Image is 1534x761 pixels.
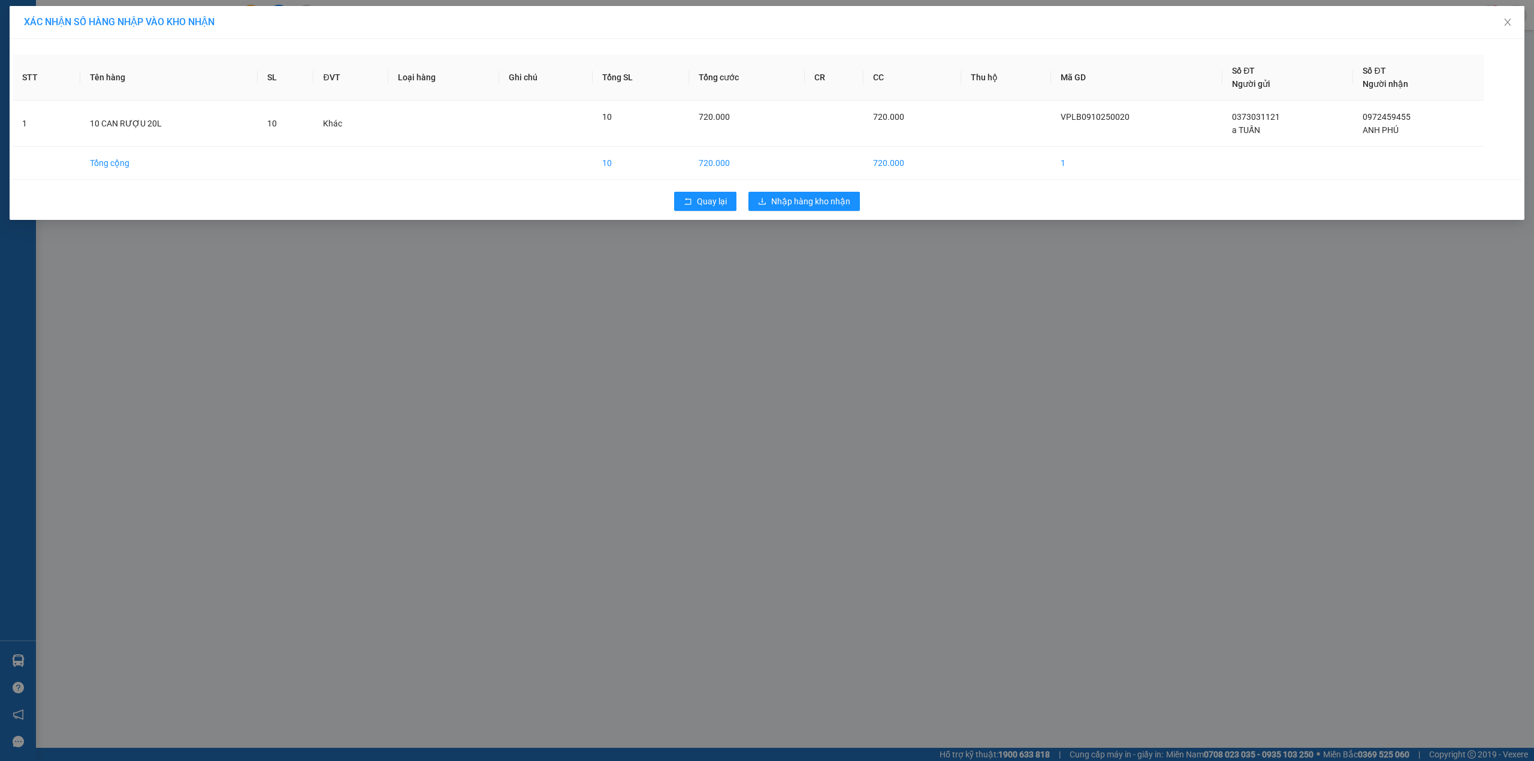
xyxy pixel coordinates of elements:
th: Loại hàng [388,55,499,101]
td: 10 CAN RƯỢU 20L [80,101,258,147]
span: 10 [602,112,612,122]
span: Số ĐT [1363,66,1385,76]
td: Khác [313,101,388,147]
td: 1 [1051,147,1222,180]
th: Ghi chú [499,55,593,101]
th: CR [805,55,863,101]
td: 1 [13,101,80,147]
button: downloadNhập hàng kho nhận [748,192,860,211]
td: 720.000 [863,147,962,180]
span: 720.000 [873,112,904,122]
span: VPLB0910250020 [1061,112,1130,122]
span: Người nhận [1363,79,1408,89]
span: rollback [684,197,692,207]
span: Quay lại [697,195,727,208]
span: Số ĐT [1232,66,1255,76]
span: Nhập hàng kho nhận [771,195,850,208]
span: a TUẤN [1232,125,1260,135]
span: XÁC NHẬN SỐ HÀNG NHẬP VÀO KHO NHẬN [24,16,215,28]
th: Tổng cước [689,55,805,101]
span: close [1503,17,1512,27]
td: 10 [593,147,690,180]
th: Tên hàng [80,55,258,101]
th: CC [863,55,962,101]
span: download [758,197,766,207]
td: Tổng cộng [80,147,258,180]
th: ĐVT [313,55,388,101]
span: 0972459455 [1363,112,1411,122]
span: 0373031121 [1232,112,1280,122]
span: Người gửi [1232,79,1270,89]
th: Tổng SL [593,55,690,101]
button: Close [1491,6,1524,40]
span: ANH PHÚ [1363,125,1399,135]
span: 720.000 [699,112,730,122]
td: 720.000 [689,147,805,180]
button: rollbackQuay lại [674,192,736,211]
span: 10 [267,119,277,128]
th: STT [13,55,80,101]
th: SL [258,55,313,101]
th: Thu hộ [961,55,1051,101]
th: Mã GD [1051,55,1222,101]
